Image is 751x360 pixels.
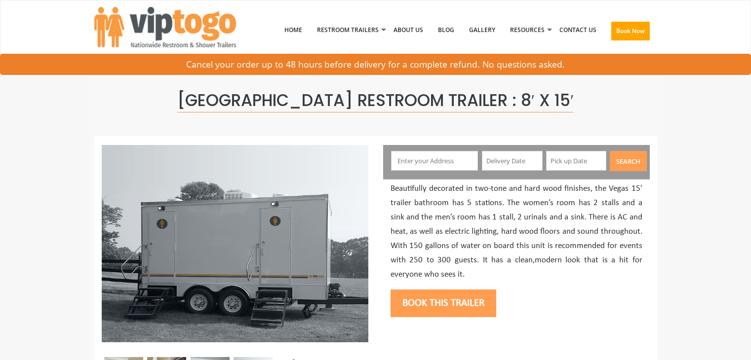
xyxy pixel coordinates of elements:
a: Book Now [604,4,657,62]
input: Pick up Date [546,151,607,171]
span: [GEOGRAPHIC_DATA] Restroom Trailer : 8′ x 15′ [177,89,574,112]
a: Home [277,4,310,56]
a: Contact Us [552,4,604,56]
button: Search [610,151,647,171]
input: Enter your Address [391,151,478,171]
a: Gallery [462,4,503,56]
a: Restroom Trailers [310,4,386,56]
img: Full view of five station restroom trailer with two separate doors for men and women [102,145,368,342]
p: Beautifully decorated in two-tone and hard wood finishes, the Vegas 15’ trailer bathroom has 5 st... [391,182,642,282]
a: Blog [431,4,462,56]
img: VIPTOGO [94,7,236,47]
button: Book Now [611,22,650,40]
button: Book this trailer [391,289,496,317]
input: Delivery Date [482,151,543,171]
a: About Us [386,4,431,56]
a: Resources [503,4,552,56]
